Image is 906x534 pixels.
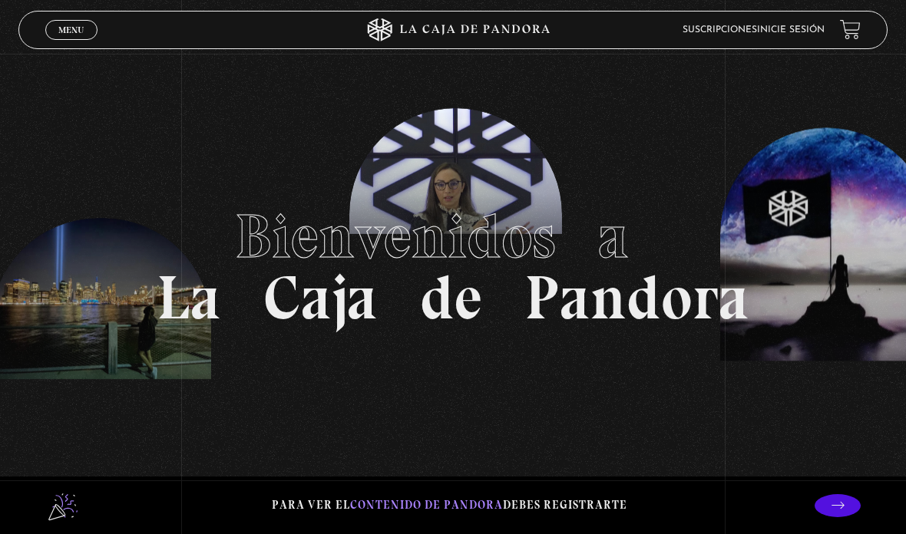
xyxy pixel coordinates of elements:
span: Menu [58,25,84,35]
span: Cerrar [54,38,90,49]
h1: La Caja de Pandora [157,206,749,328]
span: contenido de Pandora [350,498,503,512]
a: Suscripciones [683,25,757,35]
a: Inicie sesión [757,25,825,35]
p: Para ver el debes registrarte [272,495,627,516]
span: Bienvenidos a [235,199,671,273]
a: View your shopping cart [840,19,861,40]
